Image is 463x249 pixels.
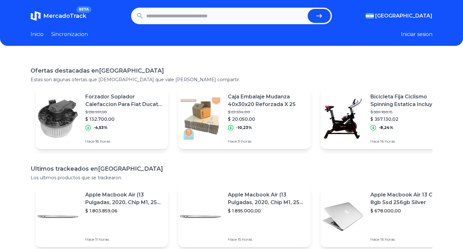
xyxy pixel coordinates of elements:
[370,110,448,115] p: $ 389.180,15
[236,125,252,130] p: -10,23%
[85,116,163,122] p: $ 132.700,00
[178,186,311,247] a: Featured imageApple Macbook Air (13 Pulgadas, 2020, Chip M1, 256 Gb De Ssd, 8 Gb De Ram) - Plata$...
[321,194,365,239] img: Featured image
[51,31,88,38] a: Sincronizacion
[85,139,163,144] p: Hace 18 horas
[228,110,305,115] p: $ 22.334,00
[85,110,163,115] p: $ 138.991,50
[379,125,393,130] p: -8,24%
[370,116,448,122] p: $ 357.130,02
[31,76,432,83] p: Estas son algunas ofertas que [DEMOGRAPHIC_DATA] que vale [PERSON_NAME] compartir.
[31,31,44,38] a: Inicio
[31,66,432,75] h1: Ofertas destacadas en [GEOGRAPHIC_DATA]
[228,237,305,242] p: Hace 15 horas
[228,93,305,108] p: Caja Embalaje Mudanza 40x30x20 Reforzada X 25
[370,191,448,206] p: Apple Macbook Air 13 Core I5 8gb Ssd 256gb Silver
[76,6,91,13] span: BETA
[370,139,448,144] p: Hace 16 horas
[321,96,365,141] img: Featured image
[36,194,80,239] img: Featured image
[401,31,432,38] button: Iniciar sesion
[94,125,108,130] p: -4,53%
[366,12,432,20] button: [GEOGRAPHIC_DATA]
[36,88,168,149] a: Featured imageForzador Soplador Calefaccion Para Fiat Ducato 2018 En Adel.$ 138.991,50$ 132.700,0...
[228,139,305,144] p: Hace 11 horas
[43,12,86,19] span: MercadoTrack
[178,194,223,239] img: Featured image
[321,88,453,149] a: Featured imageBicicleta Fija Ciclismo Spinning Estatica Incluye Botella$ 389.180,15$ 357.130,02-8...
[228,208,305,214] p: $ 1.895.000,00
[31,164,432,173] h1: Ultimos trackeados en [GEOGRAPHIC_DATA]
[370,93,448,108] p: Bicicleta Fija Ciclismo Spinning Estatica Incluye Botella
[366,13,374,18] img: Argentina
[321,186,453,247] a: Featured imageApple Macbook Air 13 Core I5 8gb Ssd 256gb Silver$ 678.000,00Hace 16 horas
[228,116,305,122] p: $ 20.050,00
[36,96,80,141] img: Featured image
[370,208,448,214] p: $ 678.000,00
[31,174,432,181] p: Los ultimos productos que se trackearon.
[85,191,163,206] p: Apple Macbook Air (13 Pulgadas, 2020, Chip M1, 256 Gb De Ssd, 8 Gb De Ram) - Plata
[178,88,311,149] a: Featured imageCaja Embalaje Mudanza 40x30x20 Reforzada X 25$ 22.334,00$ 20.050,00-10,23%Hace 11 h...
[178,96,223,141] img: Featured image
[31,11,86,21] a: MercadoTrackBETA
[370,237,448,242] p: Hace 16 horas
[85,237,163,242] p: Hace 11 horas
[85,93,163,108] p: Forzador Soplador Calefaccion Para Fiat Ducato 2018 En Adel.
[31,11,41,21] img: MercadoTrack
[36,186,168,247] a: Featured imageApple Macbook Air (13 Pulgadas, 2020, Chip M1, 256 Gb De Ssd, 8 Gb De Ram) - Plata$...
[375,12,432,20] span: [GEOGRAPHIC_DATA]
[228,191,305,206] p: Apple Macbook Air (13 Pulgadas, 2020, Chip M1, 256 Gb De Ssd, 8 Gb De Ram) - Plata
[85,208,163,214] p: $ 1.803.859,06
